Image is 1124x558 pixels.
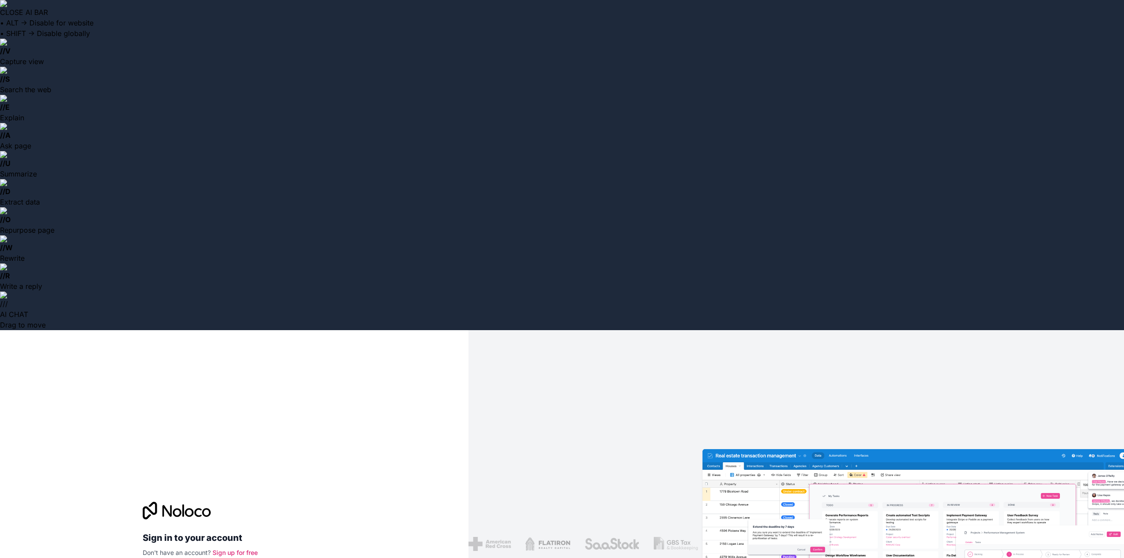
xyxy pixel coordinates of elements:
[143,549,211,556] span: Don't have an account?
[143,530,325,546] h2: Sign in to your account
[584,537,640,551] img: /assets/saastock-C6Zbiodz.png
[213,549,258,556] a: Sign up for free
[525,537,571,551] img: /assets/flatiron-C8eUkumj.png
[468,537,511,551] img: /assets/american-red-cross-BAupjrZR.png
[654,537,699,551] img: /assets/gbstax-C-GtDUiK.png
